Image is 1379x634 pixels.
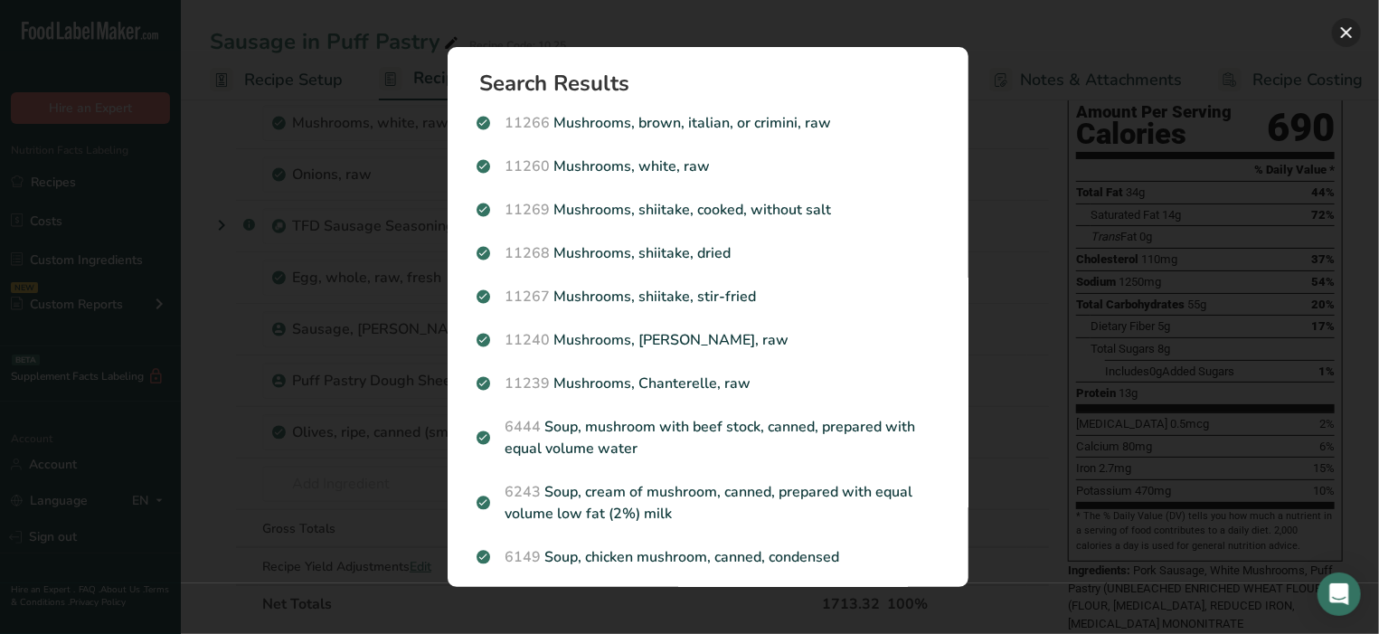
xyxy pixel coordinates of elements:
[477,156,940,177] p: Mushrooms, white, raw
[505,417,542,437] span: 6444
[477,286,940,308] p: Mushrooms, shiitake, stir-fried
[505,330,551,350] span: 11240
[505,113,551,133] span: 11266
[477,242,940,264] p: Mushrooms, shiitake, dried
[505,482,542,502] span: 6243
[477,329,940,351] p: Mushrooms, [PERSON_NAME], raw
[477,416,940,459] p: Soup, mushroom with beef stock, canned, prepared with equal volume water
[505,156,551,176] span: 11260
[505,374,551,393] span: 11239
[505,547,542,567] span: 6149
[1318,572,1361,616] div: Open Intercom Messenger
[477,112,940,134] p: Mushrooms, brown, italian, or crimini, raw
[477,373,940,394] p: Mushrooms, Chanterelle, raw
[477,481,940,525] p: Soup, cream of mushroom, canned, prepared with equal volume low fat (2%) milk
[480,72,950,94] h1: Search Results
[505,243,551,263] span: 11268
[477,199,940,221] p: Mushrooms, shiitake, cooked, without salt
[505,287,551,307] span: 11267
[505,200,551,220] span: 11269
[477,546,940,568] p: Soup, chicken mushroom, canned, condensed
